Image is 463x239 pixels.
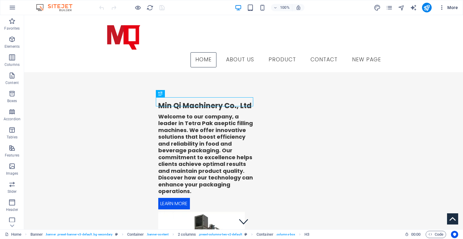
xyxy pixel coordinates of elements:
p: Images [6,171,18,176]
button: More [436,3,460,12]
i: Pages (Ctrl+Alt+S) [386,4,393,11]
i: Design (Ctrl+Alt+Y) [374,4,381,11]
span: . banner-content [146,231,169,238]
i: This element is a customizable preset [115,233,118,236]
button: 100% [271,4,292,11]
button: design [374,4,381,11]
button: reload [146,4,153,11]
p: Columns [5,62,20,67]
p: Slider [8,189,17,194]
span: 00 00 [411,231,420,238]
span: . columns-box [276,231,295,238]
img: Editor Logo [35,4,80,11]
i: Publish [423,4,430,11]
i: Navigator [398,4,405,11]
p: Boxes [7,99,17,103]
nav: breadcrumb [30,231,310,238]
span: Click to select. Double-click to edit [257,231,273,238]
p: Elements [5,44,20,49]
span: More [439,5,458,11]
span: Click to select. Double-click to edit [304,231,309,238]
h6: Session time [405,231,421,238]
span: . preset-columns-two-v2-default [198,231,242,238]
i: AI Writer [410,4,417,11]
span: Click to select. Double-click to edit [127,231,144,238]
button: Code [426,231,446,238]
button: pages [386,4,393,11]
button: Click here to leave preview mode and continue editing [134,4,141,11]
button: Usercentrics [451,231,458,238]
i: On resize automatically adjust zoom level to fit chosen device. [296,5,301,10]
button: navigator [398,4,405,11]
p: Favorites [4,26,20,31]
span: Code [428,231,443,238]
p: Header [6,207,18,212]
p: Content [5,80,19,85]
h6: 100% [280,4,290,11]
span: . banner .preset-banner-v3-default .bg-secondary [45,231,112,238]
p: Accordion [4,117,20,121]
button: text_generator [410,4,417,11]
button: publish [422,3,432,12]
a: Click to cancel selection. Double-click to open Pages [5,231,21,238]
span: Click to select. Double-click to edit [178,231,196,238]
i: This element is a customizable preset [244,233,247,236]
p: Features [5,153,19,158]
p: Tables [7,135,17,140]
span: Click to select. Double-click to edit [30,231,43,238]
i: Reload page [146,4,153,11]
